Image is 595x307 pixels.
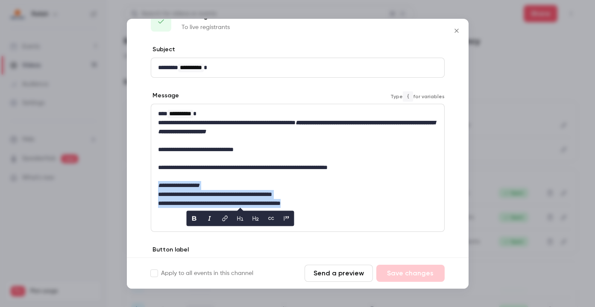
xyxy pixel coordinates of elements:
[305,265,373,282] button: Send a preview
[390,91,445,102] span: Type for variables
[151,104,444,230] div: editor
[182,23,256,32] p: To live registrants
[202,211,216,225] button: italic
[448,22,465,39] button: Close
[151,58,444,77] div: editor
[151,45,175,54] label: Subject
[218,211,232,225] button: link
[151,91,179,100] label: Message
[279,211,293,225] button: blockquote
[403,91,413,102] code: {
[151,269,253,278] label: Apply to all events in this channel
[151,246,189,254] label: Button label
[187,211,201,225] button: bold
